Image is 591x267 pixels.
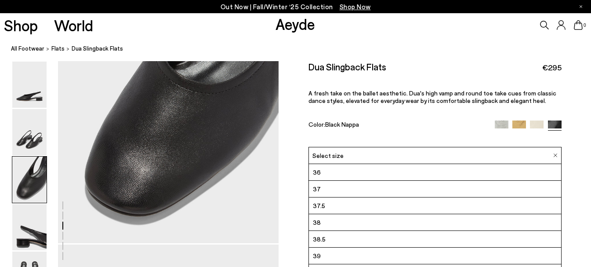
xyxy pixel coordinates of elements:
a: All Footwear [11,44,44,53]
span: flats [51,45,65,52]
img: Dua Slingback Flats - Image 3 [12,157,47,203]
span: 38 [313,217,321,228]
span: Dua Slingback Flats [72,44,123,53]
div: Color: [308,121,487,131]
span: 38.5 [313,234,326,245]
span: 0 [583,23,587,28]
span: €295 [542,62,562,73]
span: Select size [312,151,344,160]
span: 39 [313,250,321,261]
img: Dua Slingback Flats - Image 2 [12,109,47,155]
h2: Dua Slingback Flats [308,61,386,72]
nav: breadcrumb [11,37,591,61]
span: 37 [313,183,321,194]
img: Dua Slingback Flats - Image 4 [12,204,47,250]
a: Shop [4,18,38,33]
p: A fresh take on the ballet aesthetic. Dua's high vamp and round toe take cues from classic dance ... [308,89,562,104]
a: World [54,18,93,33]
span: 36 [313,167,321,178]
a: Aeyde [276,15,315,33]
a: 0 [574,20,583,30]
img: Dua Slingback Flats - Image 1 [12,62,47,108]
span: Black Nappa [325,121,359,128]
a: flats [51,44,65,53]
span: 37.5 [313,200,325,211]
span: Navigate to /collections/new-in [340,3,371,11]
p: Out Now | Fall/Winter ‘25 Collection [221,1,371,12]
